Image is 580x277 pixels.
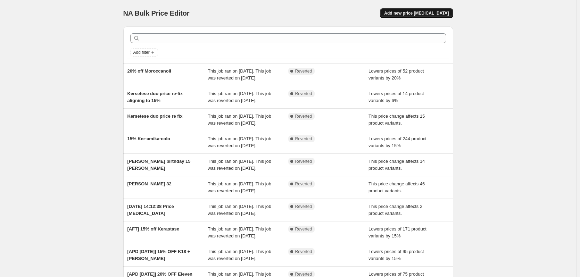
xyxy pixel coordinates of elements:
[295,181,312,187] span: Reverted
[295,226,312,232] span: Reverted
[368,249,424,261] span: Lowers prices of 95 product variants by 15%
[127,204,174,216] span: [DATE] 14:12:38 Price [MEDICAL_DATA]
[127,159,191,171] span: [PERSON_NAME] birthday 15 [PERSON_NAME]
[208,136,271,148] span: This job ran on [DATE]. This job was reverted on [DATE].
[295,136,312,142] span: Reverted
[127,91,183,103] span: Kersetese duo price re-fix aligning to 15%
[295,114,312,119] span: Reverted
[127,249,190,261] span: [APD [DATE]] 15% OFF K18 + [PERSON_NAME]
[127,181,172,186] span: [PERSON_NAME] 32
[384,10,449,16] span: Add new price [MEDICAL_DATA]
[368,226,426,238] span: Lowers prices of 171 product variants by 15%
[368,114,425,126] span: This price change affects 15 product variants.
[208,249,271,261] span: This job ran on [DATE]. This job was reverted on [DATE].
[208,114,271,126] span: This job ran on [DATE]. This job was reverted on [DATE].
[368,204,422,216] span: This price change affects 2 product variants.
[208,159,271,171] span: This job ran on [DATE]. This job was reverted on [DATE].
[133,50,150,55] span: Add filter
[127,136,171,141] span: 15% Ker-amika-colo
[295,91,312,96] span: Reverted
[123,9,190,17] span: NA Bulk Price Editor
[127,114,183,119] span: Kersetese duo price re fix
[295,204,312,209] span: Reverted
[295,159,312,164] span: Reverted
[208,226,271,238] span: This job ran on [DATE]. This job was reverted on [DATE].
[368,68,424,81] span: Lowers prices of 52 product variants by 20%
[295,271,312,277] span: Reverted
[208,181,271,193] span: This job ran on [DATE]. This job was reverted on [DATE].
[368,159,425,171] span: This price change affects 14 product variants.
[368,136,426,148] span: Lowers prices of 244 product variants by 15%
[127,226,180,232] span: [AFT] 15% off Kerastase
[380,8,453,18] button: Add new price [MEDICAL_DATA]
[208,68,271,81] span: This job ran on [DATE]. This job was reverted on [DATE].
[208,91,271,103] span: This job ran on [DATE]. This job was reverted on [DATE].
[368,181,425,193] span: This price change affects 46 product variants.
[295,249,312,254] span: Reverted
[127,68,171,74] span: 20% off Moroccanoil
[130,48,158,57] button: Add filter
[208,204,271,216] span: This job ran on [DATE]. This job was reverted on [DATE].
[295,68,312,74] span: Reverted
[368,91,424,103] span: Lowers prices of 14 product variants by 6%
